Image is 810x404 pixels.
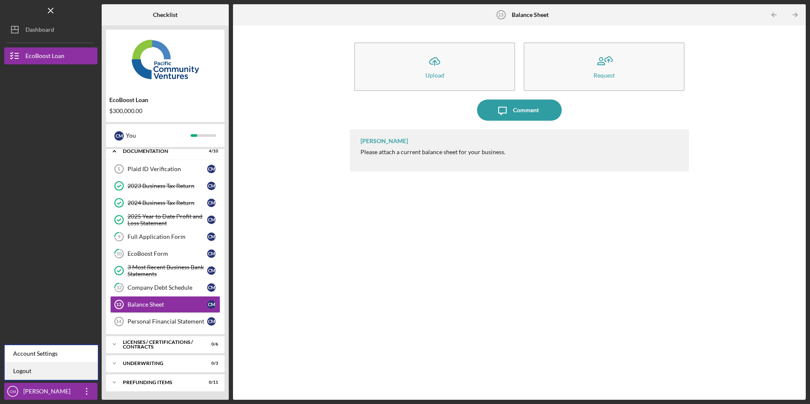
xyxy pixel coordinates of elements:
tspan: 13 [498,12,503,17]
div: 2023 Business Tax Return [128,183,207,189]
a: 5Plaid ID VerificationCM [110,160,220,177]
button: Request [524,42,685,91]
div: Balance Sheet [128,301,207,308]
div: Comment [513,100,539,121]
div: 0 / 3 [203,361,218,366]
div: Plaid ID Verification [128,166,207,172]
div: Underwriting [123,361,197,366]
div: Company Debt Schedule [128,284,207,291]
a: 9Full Application FormCM [110,228,220,245]
div: 4 / 10 [203,149,218,154]
div: Upload [425,72,444,78]
div: C M [207,232,216,241]
div: [PERSON_NAME] [21,383,76,402]
div: Licenses / Certifications / Contracts [123,340,197,349]
a: Logout [5,362,98,380]
text: CM [10,389,16,394]
tspan: 12 [117,285,122,291]
tspan: 9 [118,234,121,240]
div: 0 / 11 [203,380,218,385]
div: $300,000.00 [109,108,221,114]
div: C M [207,317,216,326]
div: C M [207,249,216,258]
a: 10EcoBoost FormCM [110,245,220,262]
div: C M [207,165,216,173]
div: C M [207,216,216,224]
div: 0 / 6 [203,342,218,347]
div: Prefunding Items [123,380,197,385]
div: C M [207,182,216,190]
div: Full Application Form [128,233,207,240]
div: C M [207,199,216,207]
div: EcoBoost Loan [109,97,221,103]
a: 13Balance SheetCM [110,296,220,313]
a: 2024 Business Tax ReturnCM [110,194,220,211]
div: Account Settings [5,345,98,362]
div: 3 Most Recent Business Bank Statements [128,264,207,277]
div: C M [114,131,124,141]
div: Request [594,72,615,78]
tspan: 10 [117,251,122,257]
a: 12Company Debt ScheduleCM [110,279,220,296]
div: EcoBoost Form [128,250,207,257]
div: Dashboard [25,21,54,40]
button: Upload [354,42,515,91]
div: EcoBoost Loan [25,47,64,66]
div: C M [207,266,216,275]
tspan: 5 [118,166,120,172]
img: Product logo [106,34,225,85]
div: Personal Financial Statement [128,318,207,325]
div: Documentation [123,149,197,154]
b: Balance Sheet [512,11,549,18]
button: Comment [477,100,562,121]
div: C M [207,300,216,309]
button: CM[PERSON_NAME] [4,383,97,400]
a: 2025 Year to Date Profit and Loss StatementCM [110,211,220,228]
div: [PERSON_NAME] [361,138,408,144]
a: 3 Most Recent Business Bank StatementsCM [110,262,220,279]
div: 2024 Business Tax Return [128,199,207,206]
a: 14Personal Financial StatementCM [110,313,220,330]
div: C M [207,283,216,292]
div: Please attach a current balance sheet for your business. [361,149,505,155]
tspan: 14 [116,319,122,324]
tspan: 13 [116,302,121,307]
b: Checklist [153,11,178,18]
button: EcoBoost Loan [4,47,97,64]
a: 2023 Business Tax ReturnCM [110,177,220,194]
div: You [126,128,191,143]
button: Dashboard [4,21,97,38]
div: 2025 Year to Date Profit and Loss Statement [128,213,207,227]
